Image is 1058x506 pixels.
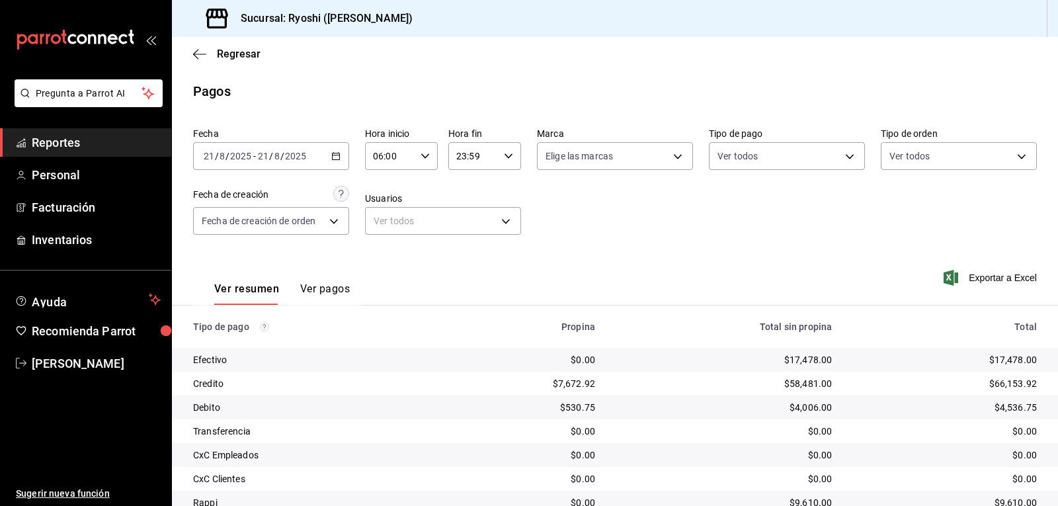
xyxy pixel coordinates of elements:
[853,401,1037,414] div: $4,536.75
[193,401,434,414] div: Debito
[193,377,434,390] div: Credito
[193,425,434,438] div: Transferencia
[946,270,1037,286] button: Exportar a Excel
[193,472,434,485] div: CxC Clientes
[365,194,521,203] label: Usuarios
[274,151,280,161] input: --
[616,353,832,366] div: $17,478.00
[455,353,595,366] div: $0.00
[455,472,595,485] div: $0.00
[217,48,261,60] span: Regresar
[455,321,595,332] div: Propina
[455,425,595,438] div: $0.00
[448,129,521,138] label: Hora fin
[889,149,930,163] span: Ver todos
[253,151,256,161] span: -
[616,321,832,332] div: Total sin propina
[193,448,434,462] div: CxC Empleados
[853,321,1037,332] div: Total
[32,292,143,308] span: Ayuda
[616,448,832,462] div: $0.00
[853,377,1037,390] div: $66,153.92
[537,129,693,138] label: Marca
[193,353,434,366] div: Efectivo
[616,401,832,414] div: $4,006.00
[546,149,613,163] span: Elige las marcas
[9,96,163,110] a: Pregunta a Parrot AI
[365,207,521,235] div: Ver todos
[853,425,1037,438] div: $0.00
[214,282,350,305] div: navigation tabs
[32,231,161,249] span: Inventarios
[881,129,1037,138] label: Tipo de orden
[32,198,161,216] span: Facturación
[36,87,142,101] span: Pregunta a Parrot AI
[193,188,268,202] div: Fecha de creación
[284,151,307,161] input: ----
[269,151,273,161] span: /
[709,129,865,138] label: Tipo de pago
[193,81,231,101] div: Pagos
[280,151,284,161] span: /
[853,472,1037,485] div: $0.00
[193,48,261,60] button: Regresar
[455,401,595,414] div: $530.75
[229,151,252,161] input: ----
[193,129,349,138] label: Fecha
[215,151,219,161] span: /
[203,151,215,161] input: --
[145,34,156,45] button: open_drawer_menu
[455,448,595,462] div: $0.00
[853,448,1037,462] div: $0.00
[365,129,438,138] label: Hora inicio
[32,355,161,372] span: [PERSON_NAME]
[717,149,758,163] span: Ver todos
[193,321,434,332] div: Tipo de pago
[15,79,163,107] button: Pregunta a Parrot AI
[257,151,269,161] input: --
[616,377,832,390] div: $58,481.00
[455,377,595,390] div: $7,672.92
[32,134,161,151] span: Reportes
[300,282,350,305] button: Ver pagos
[616,425,832,438] div: $0.00
[616,472,832,485] div: $0.00
[32,322,161,340] span: Recomienda Parrot
[230,11,413,26] h3: Sucursal: Ryoshi ([PERSON_NAME])
[260,322,269,331] svg: Los pagos realizados con Pay y otras terminales son montos brutos.
[16,487,161,501] span: Sugerir nueva función
[219,151,225,161] input: --
[225,151,229,161] span: /
[853,353,1037,366] div: $17,478.00
[202,214,315,228] span: Fecha de creación de orden
[32,166,161,184] span: Personal
[214,282,279,305] button: Ver resumen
